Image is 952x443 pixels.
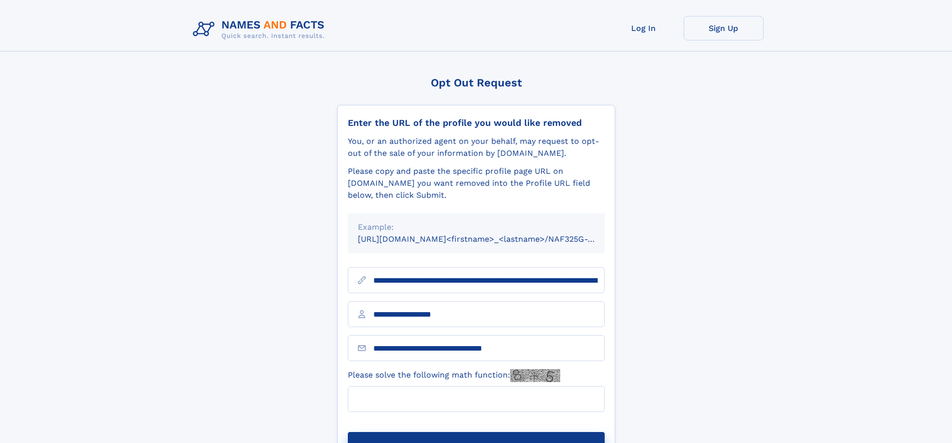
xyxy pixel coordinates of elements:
[358,234,624,244] small: [URL][DOMAIN_NAME]<firstname>_<lastname>/NAF325G-xxxxxxxx
[348,135,605,159] div: You, or an authorized agent on your behalf, may request to opt-out of the sale of your informatio...
[604,16,684,40] a: Log In
[189,16,333,43] img: Logo Names and Facts
[348,117,605,128] div: Enter the URL of the profile you would like removed
[684,16,764,40] a: Sign Up
[337,76,615,89] div: Opt Out Request
[348,369,560,382] label: Please solve the following math function:
[348,165,605,201] div: Please copy and paste the specific profile page URL on [DOMAIN_NAME] you want removed into the Pr...
[358,221,595,233] div: Example:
